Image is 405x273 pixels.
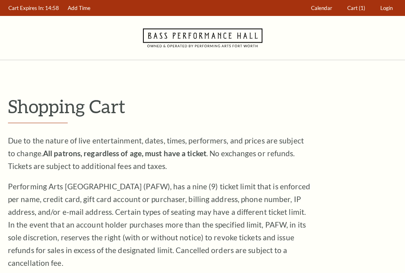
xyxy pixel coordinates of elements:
[64,0,94,16] a: Add Time
[311,5,332,11] span: Calendar
[344,0,369,16] a: Cart (1)
[347,5,358,11] span: Cart
[43,149,206,158] strong: All patrons, regardless of age, must have a ticket
[8,136,304,171] span: Due to the nature of live entertainment, dates, times, performers, and prices are subject to chan...
[8,96,397,116] p: Shopping Cart
[359,5,365,11] span: (1)
[307,0,336,16] a: Calendar
[380,5,393,11] span: Login
[377,0,397,16] a: Login
[8,5,44,11] span: Cart Expires In:
[45,5,59,11] span: 14:58
[8,180,311,269] p: Performing Arts [GEOGRAPHIC_DATA] (PAFW), has a nine (9) ticket limit that is enforced per name, ...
